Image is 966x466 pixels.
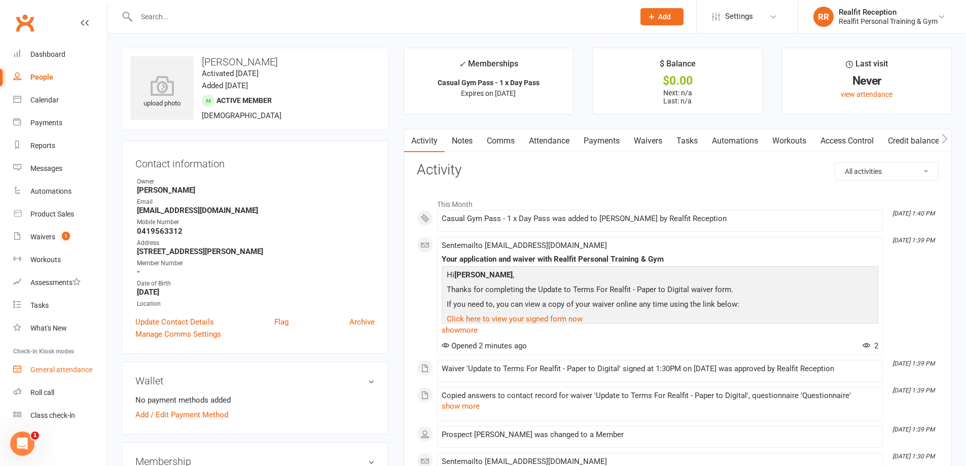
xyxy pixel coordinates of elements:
i: [DATE] 1:39 PM [892,237,935,244]
div: What's New [30,324,67,332]
strong: [PERSON_NAME] [137,186,375,195]
a: Dashboard [13,43,107,66]
i: [DATE] 1:30 PM [892,453,935,460]
div: Assessments [30,278,81,286]
a: Click here to view your signed form now [447,314,583,324]
span: Add [658,13,671,21]
span: Settings [725,5,753,28]
p: Thanks for completing the Update to Terms For Realfit - Paper to Digital waiver form. [444,283,876,298]
time: Added [DATE] [202,81,248,90]
i: [DATE] 1:39 PM [892,426,935,433]
div: upload photo [130,76,194,109]
i: [DATE] 1:39 PM [892,387,935,394]
a: show more [442,323,878,337]
li: This Month [417,194,939,210]
div: $0.00 [602,76,753,86]
div: Product Sales [30,210,74,218]
span: 2 [863,341,878,350]
div: Workouts [30,256,61,264]
a: General attendance kiosk mode [13,359,107,381]
a: Workouts [13,248,107,271]
a: What's New [13,317,107,340]
div: Memberships [459,57,518,76]
a: Assessments [13,271,107,294]
a: Reports [13,134,107,157]
p: Hi , [444,269,876,283]
div: Mobile Number [137,218,375,227]
div: Member Number [137,259,375,268]
div: Payments [30,119,62,127]
input: Search... [133,10,627,24]
div: Dashboard [30,50,65,58]
a: Archive [349,316,375,328]
a: Automations [705,129,765,153]
p: If you need to, you can view a copy of your waiver online any time using the link below: [444,298,876,313]
a: view attendance [841,90,892,98]
span: Sent email to [EMAIL_ADDRESS][DOMAIN_NAME] [442,457,607,466]
a: Roll call [13,381,107,404]
div: Casual Gym Pass - 1 x Day Pass was added to [PERSON_NAME] by Realfit Reception [442,214,878,223]
i: [DATE] 1:39 PM [892,360,935,367]
div: RR [813,7,834,27]
div: Owner [137,177,375,187]
a: Waivers [627,129,669,153]
div: Your application and waiver with Realfit Personal Training & Gym [442,255,878,264]
a: Clubworx [12,10,38,35]
div: Messages [30,164,62,172]
div: Email [137,197,375,207]
h3: Activity [417,162,939,178]
div: General attendance [30,366,92,374]
div: Copied answers to contact record for waiver 'Update to Terms For Realfit - Paper to Digital', que... [442,391,878,400]
div: Never [792,76,942,86]
div: Reports [30,141,55,150]
div: Address [137,238,375,248]
a: Payments [577,129,627,153]
div: Waiver 'Update to Terms For Realfit - Paper to Digital' signed at 1:30PM on [DATE] was approved b... [442,365,878,373]
a: Manage Comms Settings [135,328,221,340]
div: Class check-in [30,411,75,419]
button: show more [442,400,480,412]
time: Activated [DATE] [202,69,259,78]
div: Waivers [30,233,55,241]
div: Prospect [PERSON_NAME] was changed to a Member [442,431,878,439]
div: Realfit Personal Training & Gym [839,17,938,26]
div: Automations [30,187,71,195]
i: [DATE] 1:40 PM [892,210,935,217]
a: Workouts [765,129,813,153]
a: Automations [13,180,107,203]
a: Update Contact Details [135,316,214,328]
li: No payment methods added [135,394,375,406]
a: Flag [274,316,289,328]
strong: [PERSON_NAME] [454,270,513,279]
strong: Casual Gym Pass - 1 x Day Pass [438,79,540,87]
strong: [STREET_ADDRESS][PERSON_NAME] [137,247,375,256]
a: Access Control [813,129,881,153]
span: Sent email to [EMAIL_ADDRESS][DOMAIN_NAME] [442,241,607,250]
div: People [30,73,53,81]
a: Product Sales [13,203,107,226]
a: Calendar [13,89,107,112]
strong: [EMAIL_ADDRESS][DOMAIN_NAME] [137,206,375,215]
div: Realfit Reception [839,8,938,17]
a: Activity [404,129,445,153]
strong: 0419563312 [137,227,375,236]
p: Next: n/a Last: n/a [602,89,753,105]
span: Opened 2 minutes ago [442,341,527,350]
h3: Wallet [135,375,375,386]
span: Active member [217,96,272,104]
a: Comms [480,129,522,153]
button: Add [640,8,684,25]
h3: [PERSON_NAME] [130,56,380,67]
div: Date of Birth [137,279,375,289]
a: Credit balance [881,129,946,153]
span: Expires on [DATE] [461,89,516,97]
a: Add / Edit Payment Method [135,409,228,421]
a: Notes [445,129,480,153]
iframe: Intercom live chat [10,432,34,456]
span: 1 [31,432,39,440]
a: Class kiosk mode [13,404,107,427]
span: [DEMOGRAPHIC_DATA] [202,111,281,120]
a: Messages [13,157,107,180]
div: $ Balance [660,57,696,76]
a: Waivers 1 [13,226,107,248]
